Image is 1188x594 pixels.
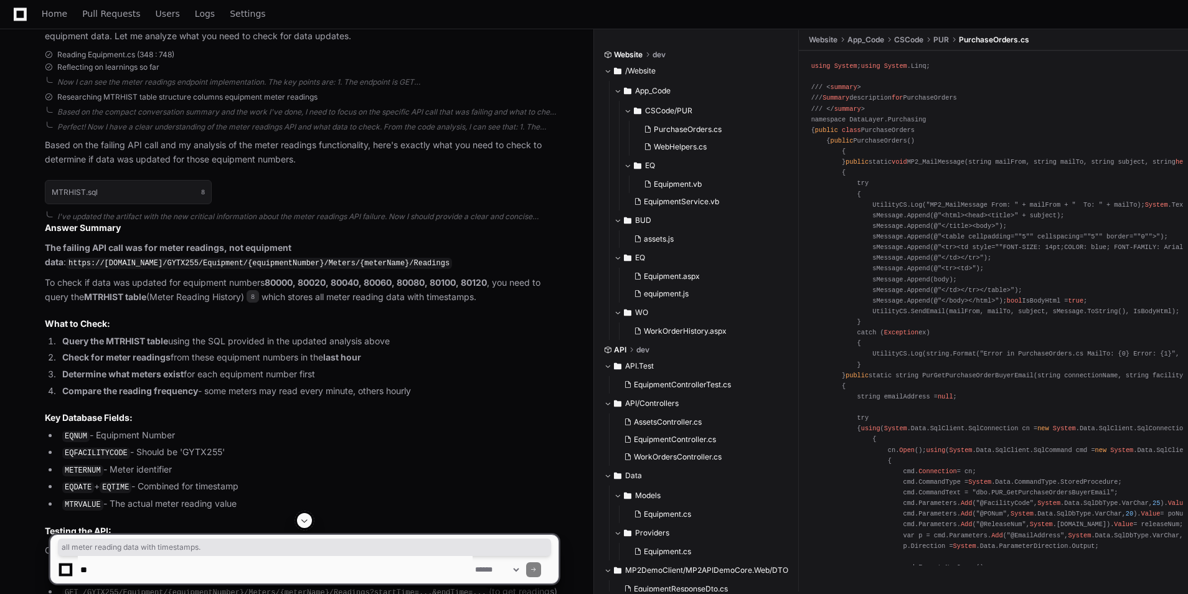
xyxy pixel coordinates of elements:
[645,106,692,116] span: CSCode/PUR
[614,81,790,101] button: App_Code
[842,126,861,134] span: class
[639,121,782,138] button: PurchaseOrders.cs
[614,248,790,268] button: EQ
[892,94,903,101] span: for
[892,158,907,166] span: void
[846,158,869,166] span: public
[62,499,103,511] code: MTRVALUE
[629,285,782,303] button: equipment.js
[933,35,949,45] span: PUR
[884,329,918,336] span: Exception
[1141,510,1161,517] span: Value
[834,105,861,113] span: summary
[624,101,790,121] button: CSCode/PUR
[45,15,559,44] p: Based on this new information, HighByte was specifically trying to retrieve for equipment, not ge...
[59,445,559,460] li: - Should be 'GYTX255'
[45,318,559,330] h3: What to Check:
[811,62,831,70] span: using
[59,367,559,382] li: for each equipment number first
[45,412,559,424] h3: Key Database Fields:
[949,446,972,454] span: System
[614,486,790,506] button: Models
[62,465,103,476] code: METERNUM
[1126,510,1133,517] span: 20
[57,212,559,222] div: I've updated the artifact with the new critical information about the meter readings API failure....
[625,398,679,408] span: API/Controllers
[1011,510,1034,517] span: System
[634,417,702,427] span: AssetsController.cs
[899,446,915,454] span: Open
[265,277,487,288] strong: 80000, 80020, 80040, 80060, 80080, 80100, 80120
[634,103,641,118] svg: Directory
[629,506,782,523] button: Equipment.cs
[634,380,731,390] span: EquipmentControllerTest.cs
[861,62,880,70] span: using
[1037,425,1049,432] span: new
[926,446,946,454] span: using
[861,425,880,432] span: using
[624,213,631,228] svg: Directory
[1095,446,1106,454] span: new
[59,428,559,443] li: - Equipment Number
[644,326,727,336] span: WorkOrderHistory.aspx
[201,187,205,197] span: 8
[59,463,559,478] li: - Meter identifier
[247,290,259,303] span: 8
[894,35,923,45] span: CSCode
[62,336,168,346] strong: Query the MTRHIST table
[635,491,661,501] span: Models
[634,435,716,445] span: EquipmentController.cs
[644,197,719,207] span: EquipmentService.vb
[230,10,265,17] span: Settings
[629,230,782,248] button: assets.js
[644,509,691,519] span: Equipment.cs
[624,488,631,503] svg: Directory
[62,448,130,459] code: EQFACILITYCODE
[624,250,631,265] svg: Directory
[625,361,654,371] span: API.Test
[156,10,180,17] span: Users
[918,468,957,475] span: Connection
[62,369,184,379] strong: Determine what meters exist
[59,497,559,512] li: - The actual meter reading value
[323,352,361,362] strong: last hour
[57,62,159,72] span: Reflecting on learnings so far
[961,510,972,517] span: Add
[66,258,452,269] code: https://[DOMAIN_NAME]/GYTX255/Equipment/{equipmentNumber}/Meters/{meterName}/Readings
[636,345,649,355] span: dev
[634,158,641,173] svg: Directory
[45,241,559,270] p: :
[59,479,559,494] li: + - Combined for timestamp
[604,466,790,486] button: Data
[1037,499,1060,507] span: System
[653,50,666,60] span: dev
[42,10,67,17] span: Home
[619,413,782,431] button: AssetsController.cs
[644,234,674,244] span: assets.js
[614,64,621,78] svg: Directory
[961,499,972,507] span: Add
[57,122,559,132] div: Perfect! Now I have a clear understanding of the meter readings API and what data to check. From ...
[635,215,651,225] span: BUD
[84,291,146,302] strong: MTRHIST table
[45,180,212,204] button: MTRHIST.sql8
[624,305,631,320] svg: Directory
[644,289,689,299] span: equipment.js
[62,385,198,396] strong: Compare the reading frequency
[614,396,621,411] svg: Directory
[100,482,131,493] code: EQTIME
[45,276,559,304] p: To check if data was updated for equipment numbers , you need to query the (Meter Reading History...
[62,542,547,552] span: all meter reading data with timestamps.
[59,351,559,365] li: from these equipment numbers in the
[614,359,621,374] svg: Directory
[52,189,98,196] h1: MTRHIST.sql
[629,323,782,340] button: WorkOrderHistory.aspx
[654,125,722,134] span: PurchaseOrders.cs
[1110,446,1133,454] span: System
[1053,425,1076,432] span: System
[1153,499,1160,507] span: 25
[614,210,790,230] button: BUD
[624,83,631,98] svg: Directory
[82,10,140,17] span: Pull Requests
[1068,297,1083,304] span: true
